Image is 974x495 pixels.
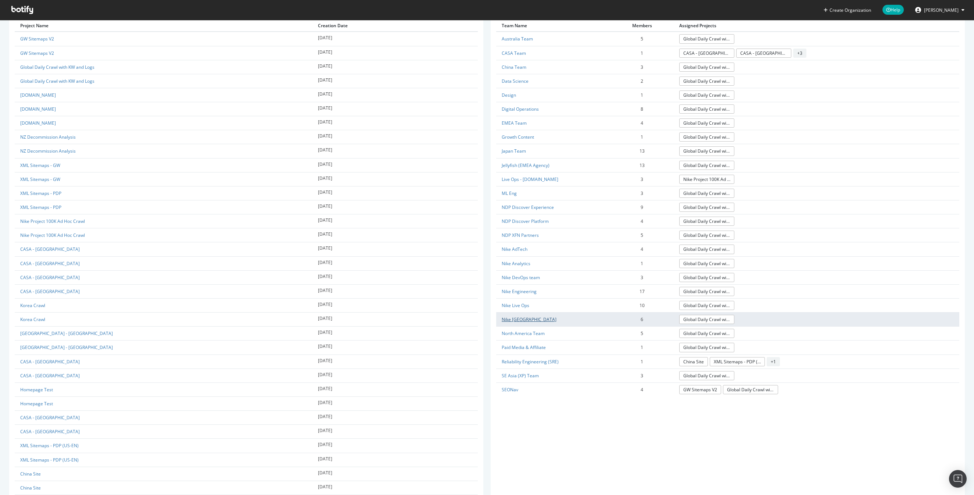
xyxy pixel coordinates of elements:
a: Global Daily Crawl with KW and Logs [679,231,734,240]
a: GW Sitemaps V2 [679,385,721,394]
td: 13 [610,158,674,172]
a: Global Daily Crawl with KW and Logs [679,76,734,86]
th: Project Name [15,20,312,32]
td: [DATE] [312,327,478,341]
a: Global Daily Crawl with KW and Logs [679,34,734,43]
a: Design [502,92,516,98]
a: [DOMAIN_NAME] [20,120,56,126]
td: 3 [610,60,674,74]
a: XML Sitemaps - PDP (US-EN) [710,357,765,366]
a: CASA - [GEOGRAPHIC_DATA] [20,428,80,435]
a: Global Daily Crawl with KW and Logs [679,63,734,72]
td: [DATE] [312,46,478,60]
a: Global Daily Crawl with KW and Logs [679,245,734,254]
a: CASA - [GEOGRAPHIC_DATA] [736,49,791,58]
a: Global Daily Crawl with KW and Logs [679,301,734,310]
a: Nike [GEOGRAPHIC_DATA] [502,316,556,323]
a: SEONav [502,387,518,393]
button: Create Organization [823,7,871,14]
a: Jellyfish (EMEA Agency) [502,162,549,168]
td: [DATE] [312,481,478,495]
td: [DATE] [312,299,478,313]
td: 17 [610,284,674,298]
a: Global Daily Crawl with KW and Logs [723,385,778,394]
td: 1 [610,355,674,368]
td: 1 [610,46,674,60]
a: Nike AdTech [502,246,527,252]
td: [DATE] [312,453,478,467]
a: NZ Decommission Analysis [20,134,76,140]
td: [DATE] [312,439,478,453]
a: [DOMAIN_NAME] [20,106,56,112]
a: Global Daily Crawl with KW and Logs [679,118,734,128]
td: 5 [610,327,674,341]
a: Global Daily Crawl with KW and Logs [679,90,734,100]
a: XML Sitemaps - PDP (US-EN) [20,457,79,463]
a: Nike Project 100K Ad Hoc Crawl [20,218,85,224]
td: [DATE] [312,32,478,46]
td: 4 [610,116,674,130]
td: 4 [610,242,674,256]
a: China Site [20,485,41,491]
th: Assigned Projects [674,20,959,32]
a: Digital Operations [502,106,539,112]
td: [DATE] [312,130,478,144]
span: + 1 [767,357,780,366]
span: + 3 [793,49,806,58]
a: CASA - [GEOGRAPHIC_DATA] [20,288,80,295]
a: Live Ops - [DOMAIN_NAME] [502,176,558,182]
a: CASA - [GEOGRAPHIC_DATA] [20,246,80,252]
a: XML Sitemaps - PDP (US-EN) [20,442,79,449]
td: [DATE] [312,270,478,284]
a: China Site [679,357,708,366]
a: CASA - [GEOGRAPHIC_DATA] [20,260,80,267]
a: XML Sitemaps - PDP [20,190,61,196]
a: EMEA Team [502,120,527,126]
a: CASA Team [502,50,526,56]
td: 5 [610,32,674,46]
a: Paid Media & Affiliate [502,344,546,350]
span: Help [882,5,904,15]
a: Global Daily Crawl with KW and Logs [679,161,734,170]
a: NDP XFN Partners [502,232,539,238]
td: [DATE] [312,116,478,130]
a: GW Sitemaps V2 [20,50,54,56]
a: CASA - [GEOGRAPHIC_DATA] [679,49,734,58]
td: [DATE] [312,228,478,242]
td: [DATE] [312,214,478,228]
span: Juan Batres [924,7,959,13]
div: Open Intercom Messenger [949,470,967,488]
a: Global Daily Crawl with KW and Logs [679,273,734,282]
td: [DATE] [312,313,478,327]
a: Japan Team [502,148,526,154]
a: Global Daily Crawl with KW and Logs [679,287,734,296]
a: Global Daily Crawl with KW and Logs [679,203,734,212]
a: Global Daily Crawl with KW and Logs [679,315,734,324]
a: NZ Decommission Analysis [20,148,76,154]
td: [DATE] [312,186,478,200]
a: [DOMAIN_NAME] [20,92,56,98]
a: CASA - [GEOGRAPHIC_DATA] [20,414,80,421]
a: SE Asia (XP) Team [502,373,539,379]
td: 1 [610,256,674,270]
td: [DATE] [312,256,478,270]
a: NDP Discover Platform [502,218,549,224]
td: [DATE] [312,74,478,88]
a: Global Daily Crawl with KW and Logs [679,371,734,380]
td: 10 [610,299,674,313]
a: Reliability Engineering (SRE) [502,359,559,365]
a: Nike Project 100K Ad Hoc Crawl [20,232,85,238]
td: 1 [610,130,674,144]
a: GW Sitemaps V2 [20,36,54,42]
td: 3 [610,270,674,284]
td: [DATE] [312,102,478,116]
a: Global Daily Crawl with KW and Logs [20,64,94,70]
th: Members [610,20,674,32]
a: [GEOGRAPHIC_DATA] - [GEOGRAPHIC_DATA] [20,330,113,336]
a: XML Sitemaps - GW [20,162,60,168]
td: 5 [610,228,674,242]
td: 13 [610,144,674,158]
a: CASA - [GEOGRAPHIC_DATA] [20,373,80,379]
td: [DATE] [312,60,478,74]
a: NDP Discover Experience [502,204,554,210]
